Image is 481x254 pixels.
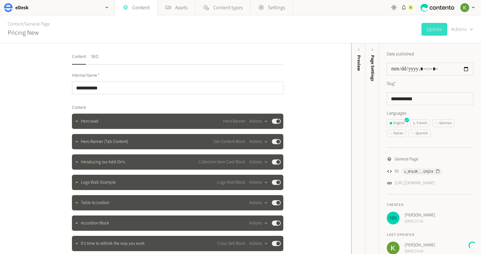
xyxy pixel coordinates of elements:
button: Actions [451,23,473,36]
button: c_01k3R...GYQ74 [402,168,442,175]
span: [PERSON_NAME] [405,212,435,219]
span: Hero Banner [223,118,245,125]
span: Hero Banner (Tab Content) [81,138,128,145]
button: Actions [249,138,268,145]
button: English [387,119,407,127]
span: General Page [395,156,418,163]
button: Actions [249,158,268,166]
span: Internal Name [72,72,100,79]
span: Accordion Block [81,220,109,227]
button: Actions [249,179,268,186]
button: Content [72,53,86,65]
span: [PERSON_NAME] [405,242,435,249]
a: General Page [25,21,50,27]
button: Actions [249,199,268,207]
button: SEO [91,53,98,65]
button: Spanish [409,130,431,137]
span: Logo Wall: Example [81,179,116,186]
span: Content [72,104,86,111]
img: Nikola Nikolov [387,212,400,224]
h4: Last updated [387,232,473,238]
div: English [390,120,405,126]
button: Actions [249,219,268,227]
img: Keelin Terry [460,3,469,12]
button: Actions [249,117,268,125]
a: Content [8,21,23,27]
span: [DATE] 15:55 [405,219,435,224]
span: ID: [395,168,399,175]
label: Languages [387,110,473,117]
span: Hero lead [81,118,98,125]
img: eDesk [4,3,13,12]
button: German [433,119,455,127]
button: Actions [249,240,268,247]
label: Date published [387,51,414,58]
span: It's time to rethink the way you work [81,240,145,247]
div: German [435,120,452,126]
span: Tab Content Block [213,138,245,145]
h2: Pricing New [8,28,39,38]
h4: Created [387,202,473,208]
div: Spanish [412,131,428,136]
span: 6 [410,5,412,11]
button: Italian [387,130,406,137]
span: / [23,21,25,27]
span: Collection Item Card Block [199,159,245,166]
div: Preview [355,55,362,71]
label: Slug [387,81,396,87]
button: Update [421,23,447,36]
div: French [413,120,427,126]
span: c_01k3R...GYQ74 [404,169,433,174]
h2: eDesk [15,4,29,11]
span: Page Settings [369,55,376,81]
span: Cross Sell Block [217,240,245,247]
span: Table Accordion [81,200,109,206]
button: French [410,119,430,127]
span: Content types [213,4,243,11]
span: Introducing our Add-On's [81,159,125,166]
div: Italian [390,131,403,136]
a: [URL][DOMAIN_NAME] [395,180,435,187]
span: Logo Wall Block [217,179,245,186]
span: Settings [268,4,285,11]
